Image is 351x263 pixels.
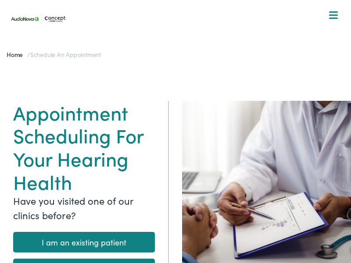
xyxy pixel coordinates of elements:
a: What We Offer [14,35,344,62]
a: Home [7,50,27,59]
span: Schedule an Appointment [30,50,101,59]
p: Have you visited one of our clinics before? [13,193,155,222]
a: I am an existing patient [13,232,155,252]
h1: Appointment Scheduling For Your Hearing Health [13,101,155,193]
span: / [7,50,101,59]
